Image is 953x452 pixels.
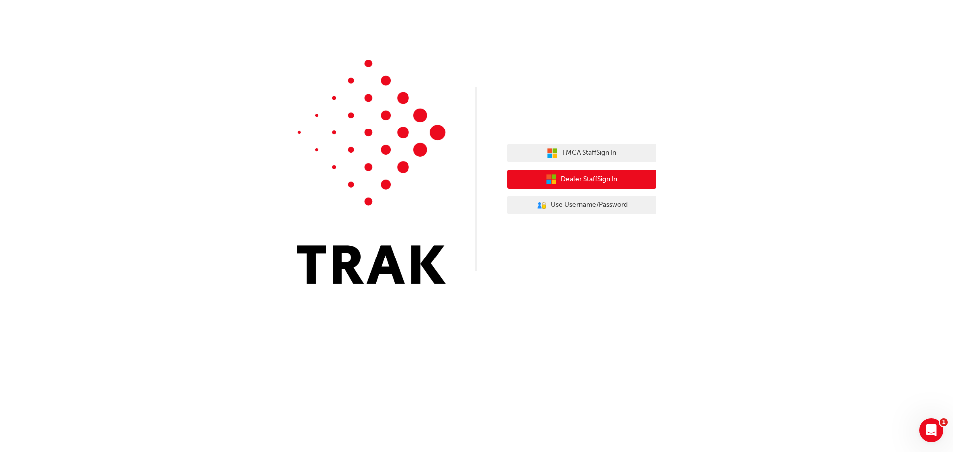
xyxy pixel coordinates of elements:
[561,174,617,185] span: Dealer Staff Sign In
[507,144,656,163] button: TMCA StaffSign In
[919,418,943,442] iframe: Intercom live chat
[297,60,446,284] img: Trak
[562,147,616,159] span: TMCA Staff Sign In
[507,196,656,215] button: Use Username/Password
[940,418,948,426] span: 1
[507,170,656,189] button: Dealer StaffSign In
[551,199,628,211] span: Use Username/Password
